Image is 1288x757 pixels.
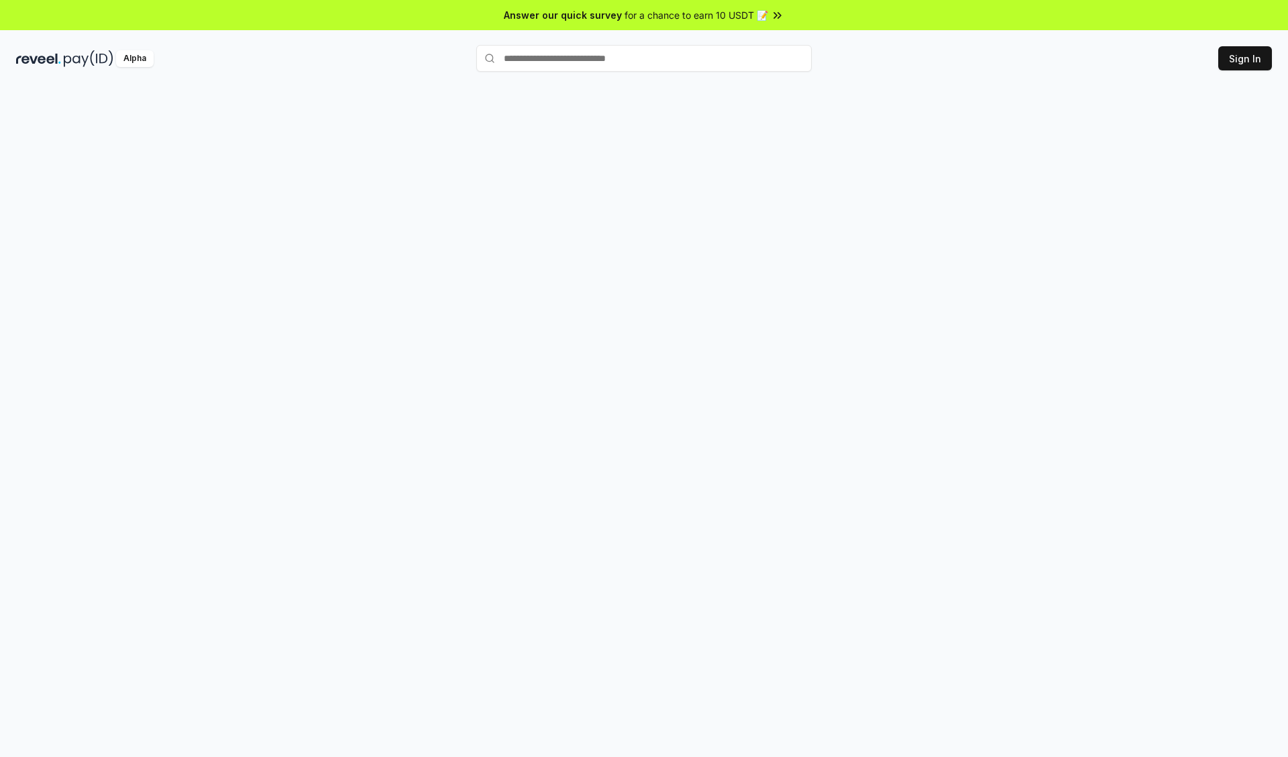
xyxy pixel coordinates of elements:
span: Answer our quick survey [504,8,622,22]
span: for a chance to earn 10 USDT 📝 [625,8,768,22]
div: Alpha [116,50,154,67]
img: pay_id [64,50,113,67]
img: reveel_dark [16,50,61,67]
button: Sign In [1218,46,1272,70]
